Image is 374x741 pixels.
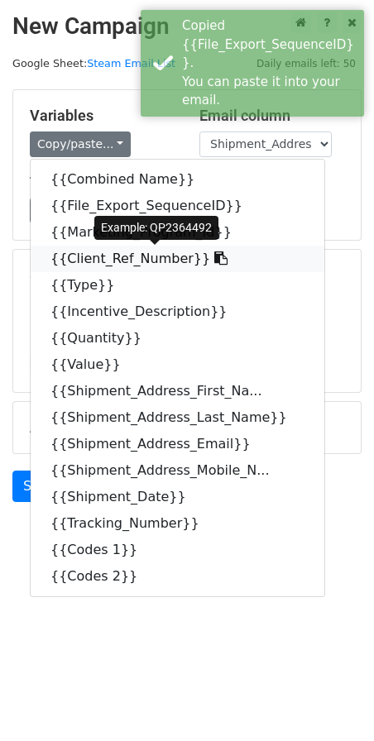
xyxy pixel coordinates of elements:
[30,131,131,157] a: Copy/paste...
[31,510,324,537] a: {{Tracking_Number}}
[31,378,324,404] a: {{Shipment_Address_First_Na...
[31,246,324,272] a: {{Client_Ref_Number}}
[31,272,324,299] a: {{Type}}
[31,404,324,431] a: {{Shipment_Address_Last_Name}}
[31,457,324,484] a: {{Shipment_Address_Mobile_N...
[291,662,374,741] iframe: Chat Widget
[31,325,324,351] a: {{Quantity}}
[31,193,324,219] a: {{File_Export_SequenceID}}
[12,471,67,502] a: Send
[12,57,175,69] small: Google Sheet:
[31,351,324,378] a: {{Value}}
[87,57,175,69] a: Steam Email List
[31,537,324,563] a: {{Codes 1}}
[31,299,324,325] a: {{Incentive_Description}}
[31,484,324,510] a: {{Shipment_Date}}
[94,216,218,240] div: Example: QP2364492
[31,431,324,457] a: {{Shipment_Address_Email}}
[182,17,357,110] div: Copied {{File_Export_SequenceID}}. You can paste it into your email.
[30,107,175,125] h5: Variables
[31,563,324,590] a: {{Codes 2}}
[31,166,324,193] a: {{Combined Name}}
[31,219,324,246] a: {{Marketing_Program_Id}}
[12,12,362,41] h2: New Campaign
